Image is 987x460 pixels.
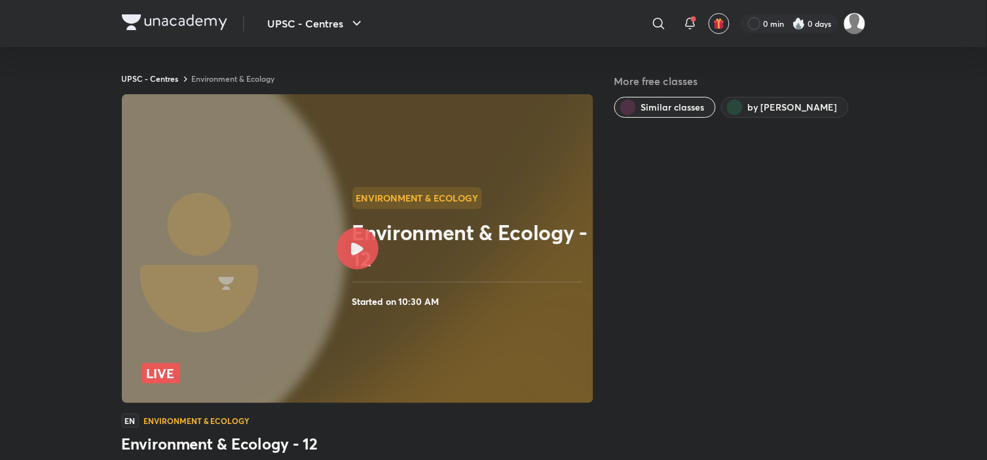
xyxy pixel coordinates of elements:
button: Similar classes [614,97,716,118]
img: Company Logo [122,14,227,30]
button: avatar [709,13,730,34]
img: Abhijeet Srivastav [844,12,866,35]
span: by Apurva Mehrotra [748,101,838,114]
img: avatar [713,18,725,29]
span: Similar classes [641,101,705,114]
h3: Environment & Ecology - 12 [122,433,593,454]
h2: Environment & Ecology - 12 [352,219,588,272]
img: streak [792,17,806,30]
h4: Started on 10:30 AM [352,293,588,310]
a: UPSC - Centres [122,73,179,84]
h5: More free classes [614,73,866,89]
button: UPSC - Centres [260,10,373,37]
a: Company Logo [122,14,227,33]
a: Environment & Ecology [192,73,275,84]
span: EN [122,414,139,428]
h4: Environment & Ecology [144,417,250,425]
button: by Apurva Mehrotra [721,97,849,118]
